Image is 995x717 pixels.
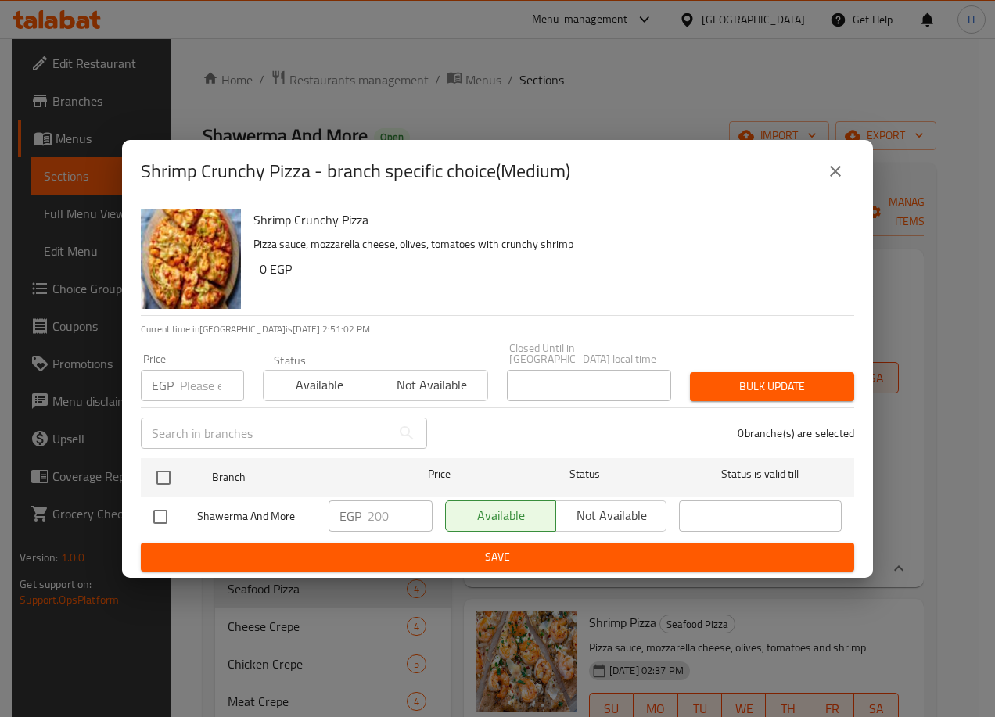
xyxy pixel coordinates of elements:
span: Price [387,464,491,484]
button: close [817,152,854,190]
button: Not available [375,370,487,401]
span: Status is valid till [679,464,842,484]
h6: 0 EGP [260,258,842,280]
h6: Shrimp Crunchy Pizza [253,209,842,231]
button: Available [263,370,375,401]
input: Search in branches [141,418,391,449]
button: Save [141,543,854,572]
h2: Shrimp Crunchy Pizza - branch specific choice(Medium) [141,159,570,184]
input: Please enter price [368,500,433,532]
button: Bulk update [690,372,854,401]
p: EGP [339,507,361,525]
span: Shawerma And More [197,507,316,526]
img: Shrimp Crunchy Pizza [141,209,241,309]
span: Status [504,464,666,484]
p: 0 branche(s) are selected [738,425,854,441]
span: Not available [382,374,481,396]
p: Pizza sauce, mozzarella cheese, olives, tomatoes with crunchy shrimp [253,235,842,254]
input: Please enter price [180,370,244,401]
span: Bulk update [702,377,842,396]
span: Available [270,374,369,396]
span: Save [153,547,842,567]
span: Branch [212,468,375,487]
p: Current time in [GEOGRAPHIC_DATA] is [DATE] 2:51:02 PM [141,322,854,336]
p: EGP [152,376,174,395]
